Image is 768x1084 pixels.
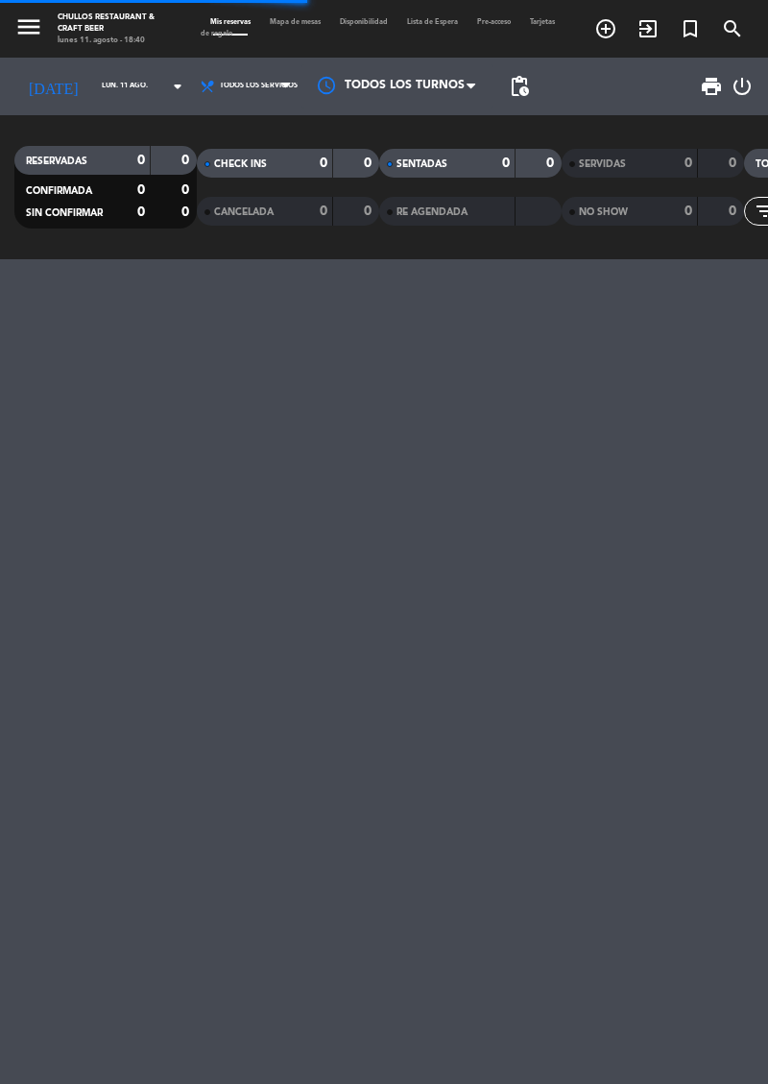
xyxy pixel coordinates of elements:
[729,205,740,218] strong: 0
[502,157,510,170] strong: 0
[260,19,330,26] span: Mapa de mesas
[729,157,740,170] strong: 0
[731,58,754,115] div: LOG OUT
[731,75,754,98] i: power_settings_new
[679,17,702,40] i: turned_in_not
[320,157,327,170] strong: 0
[396,207,468,217] span: RE AGENDADA
[214,159,267,169] span: CHECK INS
[320,205,327,218] strong: 0
[201,19,260,26] span: Mis reservas
[137,154,145,167] strong: 0
[220,83,298,90] span: Todos los servicios
[700,75,723,98] span: print
[137,205,145,219] strong: 0
[721,17,744,40] i: search
[14,12,43,46] button: menu
[166,75,189,98] i: arrow_drop_down
[26,208,103,218] span: SIN CONFIRMAR
[684,205,692,218] strong: 0
[137,183,145,197] strong: 0
[214,207,274,217] span: CANCELADA
[58,12,172,35] div: Chullos Restaurant & Craft Beer
[26,186,92,196] span: CONFIRMADA
[181,183,193,197] strong: 0
[58,35,172,46] div: lunes 11. agosto - 18:40
[330,19,397,26] span: Disponibilidad
[546,157,558,170] strong: 0
[579,207,628,217] span: NO SHOW
[396,159,447,169] span: SENTADAS
[397,19,468,26] span: Lista de Espera
[636,17,660,40] i: exit_to_app
[14,69,92,104] i: [DATE]
[14,12,43,41] i: menu
[579,159,626,169] span: SERVIDAS
[468,19,520,26] span: Pre-acceso
[364,157,375,170] strong: 0
[684,157,692,170] strong: 0
[181,154,193,167] strong: 0
[181,205,193,219] strong: 0
[364,205,375,218] strong: 0
[26,157,87,166] span: RESERVADAS
[594,17,617,40] i: add_circle_outline
[508,75,531,98] span: pending_actions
